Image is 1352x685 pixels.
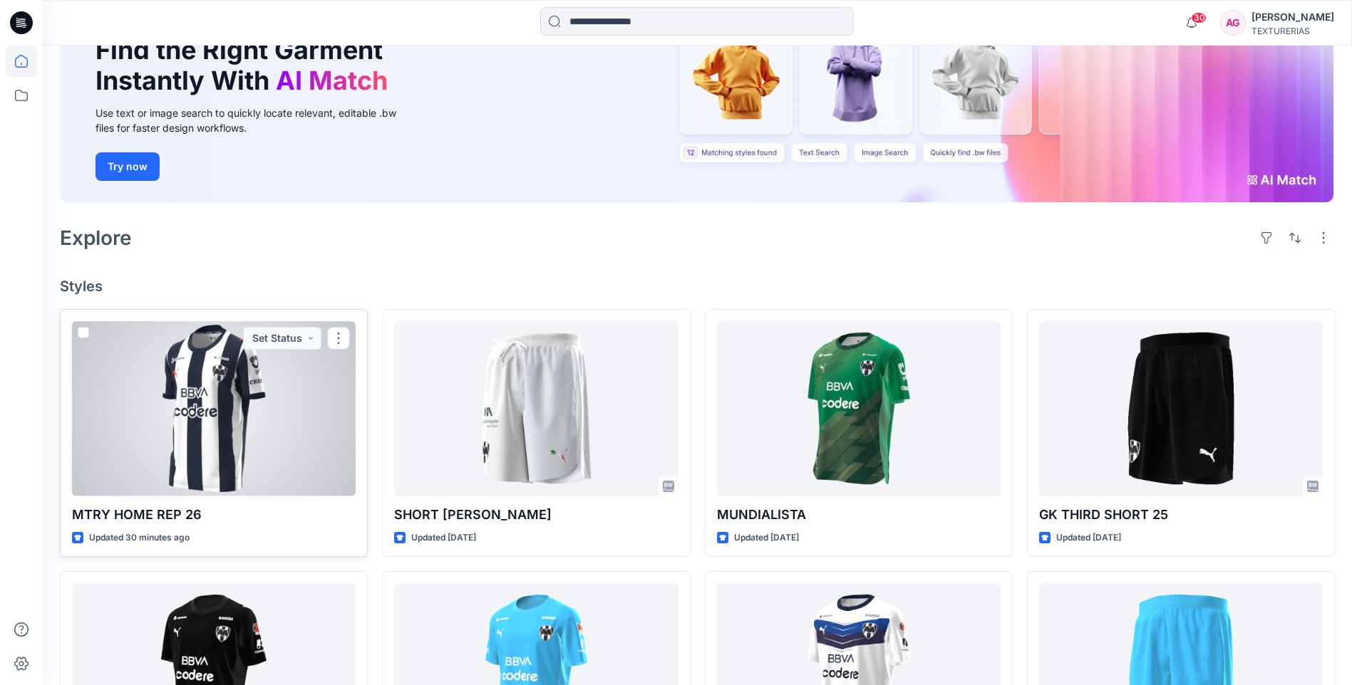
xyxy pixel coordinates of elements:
[96,35,395,96] h1: Find the Right Garment Instantly With
[276,65,388,96] span: AI Match
[717,321,1001,496] a: MUNDIALISTA
[1252,26,1334,36] div: TEXTURERIAS
[60,226,132,249] h2: Explore
[96,152,160,181] button: Try now
[72,321,356,496] a: MTRY HOME REP 26
[1252,9,1334,26] div: [PERSON_NAME]
[394,321,678,496] a: SHORT MUND
[1039,321,1323,496] a: GK THIRD SHORT 25
[734,530,799,545] p: Updated [DATE]
[394,505,678,525] p: SHORT [PERSON_NAME]
[89,530,190,545] p: Updated 30 minutes ago
[717,505,1001,525] p: MUNDIALISTA
[1056,530,1121,545] p: Updated [DATE]
[96,105,416,135] div: Use text or image search to quickly locate relevant, editable .bw files for faster design workflows.
[1039,505,1323,525] p: GK THIRD SHORT 25
[1220,10,1246,36] div: AG
[1191,12,1207,23] span: 30
[411,530,476,545] p: Updated [DATE]
[72,505,356,525] p: MTRY HOME REP 26
[60,278,1335,295] h4: Styles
